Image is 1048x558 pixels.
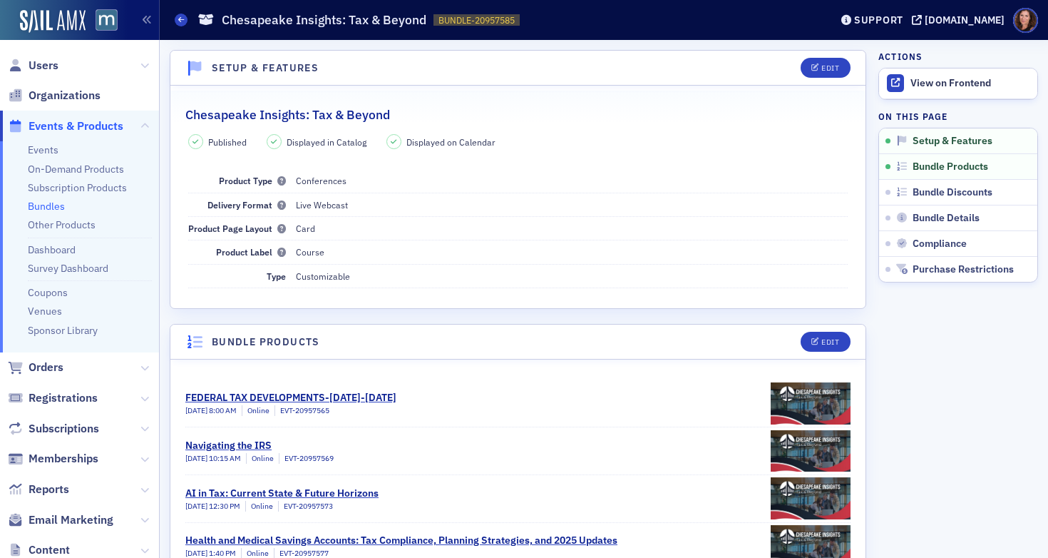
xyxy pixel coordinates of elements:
[29,451,98,467] span: Memberships
[878,50,923,63] h4: Actions
[8,451,98,467] a: Memberships
[185,453,209,463] span: [DATE]
[296,265,848,288] dd: Customizable
[29,482,69,497] span: Reports
[209,453,241,463] span: 10:15 AM
[913,161,988,173] span: Bundle Products
[913,186,992,199] span: Bundle Discounts
[29,542,70,558] span: Content
[913,135,992,148] span: Setup & Features
[1000,509,1034,544] iframe: Intercom live chat
[279,453,334,465] div: EVT-20957569
[212,61,319,76] h4: Setup & Features
[28,181,127,194] a: Subscription Products
[296,199,348,210] span: Live Webcast
[219,175,286,186] span: Product Type
[8,542,70,558] a: Content
[8,390,98,406] a: Registrations
[878,110,1038,123] h4: On this page
[821,338,839,346] div: Edit
[246,453,274,465] div: Online
[296,223,315,234] span: Card
[913,212,980,225] span: Bundle Details
[8,421,99,437] a: Subscriptions
[912,15,1010,25] button: [DOMAIN_NAME]
[28,305,62,318] a: Venues
[188,223,286,234] span: Product Page Layout
[185,427,851,475] a: Navigating the IRS[DATE] 10:15 AMOnlineEVT-20957569
[8,512,113,528] a: Email Marketing
[1013,8,1038,33] span: Profile
[274,405,329,417] div: EVT-20957565
[8,88,101,103] a: Organizations
[29,512,113,528] span: Email Marketing
[854,14,903,26] div: Support
[185,438,334,453] div: Navigating the IRS
[28,163,124,176] a: On-Demand Products
[8,360,63,375] a: Orders
[287,136,366,148] span: Displayed in Catalog
[207,199,286,210] span: Delivery Format
[8,118,123,134] a: Events & Products
[242,405,269,417] div: Online
[20,10,86,33] img: SailAMX
[267,270,286,282] span: Type
[245,501,273,512] div: Online
[185,106,390,124] h2: Chesapeake Insights: Tax & Beyond
[913,238,967,250] span: Compliance
[28,243,76,256] a: Dashboard
[29,360,63,375] span: Orders
[801,332,850,352] button: Edit
[801,58,850,78] button: Edit
[879,69,1037,98] a: View on Frontend
[185,548,209,558] span: [DATE]
[28,218,96,231] a: Other Products
[29,390,98,406] span: Registrations
[28,143,58,156] a: Events
[209,501,240,511] span: 12:30 PM
[185,405,209,415] span: [DATE]
[222,11,426,29] h1: Chesapeake Insights: Tax & Beyond
[821,64,839,72] div: Edit
[28,286,68,299] a: Coupons
[29,421,99,437] span: Subscriptions
[925,14,1005,26] div: [DOMAIN_NAME]
[209,405,237,415] span: 8:00 AM
[913,263,1014,276] span: Purchase Restrictions
[278,501,333,512] div: EVT-20957573
[296,175,346,186] span: Conferences
[185,390,396,405] div: FEDERAL TAX DEVELOPMENTS-[DATE]-[DATE]
[185,533,617,548] div: Health and Medical Savings Accounts: Tax Compliance, Planning Strategies, and 2025 Updates
[8,482,69,497] a: Reports
[185,486,379,501] div: AI in Tax: Current State & Future Horizons
[96,9,118,31] img: SailAMX
[438,14,515,26] span: BUNDLE-20957585
[216,246,286,258] span: Product Label
[28,200,65,213] a: Bundles
[209,548,236,558] span: 1:40 PM
[296,240,848,263] dd: Course
[29,118,123,134] span: Events & Products
[208,136,247,148] span: Published
[29,88,101,103] span: Organizations
[185,380,851,427] a: FEDERAL TAX DEVELOPMENTS-[DATE]-[DATE][DATE] 8:00 AMOnlineEVT-20957565
[86,9,118,34] a: View Homepage
[185,475,851,522] a: AI in Tax: Current State & Future Horizons[DATE] 12:30 PMOnlineEVT-20957573
[8,58,58,73] a: Users
[212,335,320,350] h4: Bundle Products
[28,262,108,275] a: Survey Dashboard
[910,77,1030,90] div: View on Frontend
[29,58,58,73] span: Users
[185,501,209,511] span: [DATE]
[406,136,495,148] span: Displayed on Calendar
[28,324,98,337] a: Sponsor Library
